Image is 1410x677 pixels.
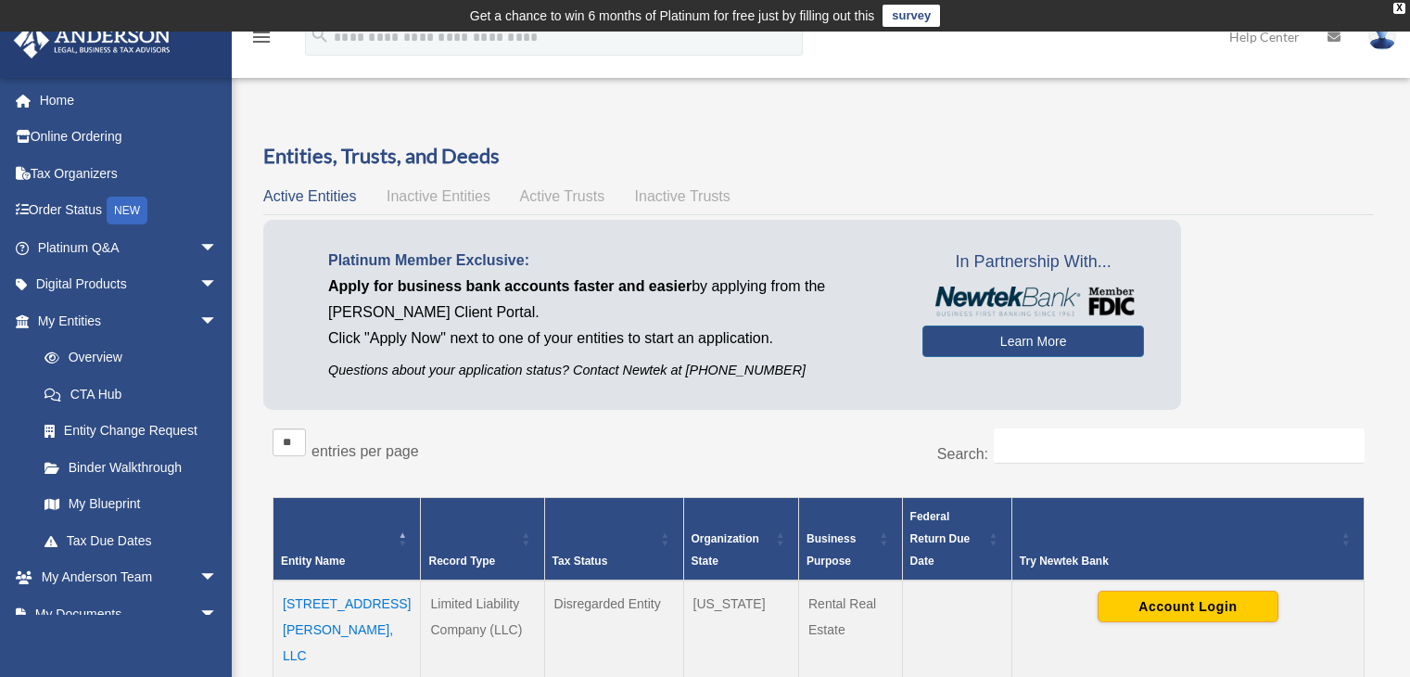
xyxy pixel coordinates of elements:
span: Active Trusts [520,188,605,204]
i: menu [250,26,273,48]
div: NEW [107,197,147,224]
a: Learn More [922,326,1144,357]
span: arrow_drop_down [199,302,236,340]
a: My Entitiesarrow_drop_down [13,302,236,339]
p: Platinum Member Exclusive: [328,248,895,274]
img: Anderson Advisors Platinum Portal [8,22,176,58]
label: entries per page [311,443,419,459]
span: arrow_drop_down [199,595,236,633]
a: Tax Organizers [13,155,246,192]
a: Binder Walkthrough [26,449,236,486]
span: Entity Name [281,555,345,568]
span: Tax Status [553,555,608,568]
div: Get a chance to win 6 months of Platinum for free just by filling out this [470,5,875,27]
th: Business Purpose: Activate to sort [799,497,903,581]
p: Questions about your application status? Contact Newtek at [PHONE_NUMBER] [328,359,895,382]
span: Record Type [428,555,495,568]
span: Business Purpose [807,532,856,568]
p: Click "Apply Now" next to one of your entities to start an application. [328,326,895,351]
a: My Blueprint [26,486,236,523]
a: Digital Productsarrow_drop_down [13,266,246,303]
img: User Pic [1368,23,1396,50]
th: Try Newtek Bank : Activate to sort [1011,497,1364,581]
a: menu [250,32,273,48]
a: My Documentsarrow_drop_down [13,595,246,632]
th: Tax Status: Activate to sort [544,497,683,581]
a: My Anderson Teamarrow_drop_down [13,559,246,596]
span: arrow_drop_down [199,559,236,597]
p: by applying from the [PERSON_NAME] Client Portal. [328,274,895,326]
span: Inactive Trusts [635,188,730,204]
a: Overview [26,339,227,377]
a: Home [13,82,246,119]
a: Tax Due Dates [26,522,236,559]
span: Apply for business bank accounts faster and easier [328,278,692,294]
span: Organization State [692,532,759,568]
span: In Partnership With... [922,248,1144,277]
span: Federal Return Due Date [910,510,971,568]
a: Order StatusNEW [13,192,246,230]
button: Account Login [1098,591,1278,622]
th: Record Type: Activate to sort [421,497,544,581]
a: Account Login [1098,598,1278,613]
a: Platinum Q&Aarrow_drop_down [13,229,246,266]
a: survey [883,5,940,27]
span: arrow_drop_down [199,266,236,304]
th: Entity Name: Activate to invert sorting [273,497,421,581]
div: close [1393,3,1405,14]
a: Entity Change Request [26,413,236,450]
span: Active Entities [263,188,356,204]
th: Federal Return Due Date: Activate to sort [902,497,1011,581]
span: arrow_drop_down [199,229,236,267]
div: Try Newtek Bank [1020,550,1336,572]
label: Search: [937,446,988,462]
span: Inactive Entities [387,188,490,204]
i: search [310,25,330,45]
a: CTA Hub [26,376,236,413]
h3: Entities, Trusts, and Deeds [263,142,1374,171]
th: Organization State: Activate to sort [683,497,798,581]
a: Online Ordering [13,119,246,156]
img: NewtekBankLogoSM.png [932,287,1135,316]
